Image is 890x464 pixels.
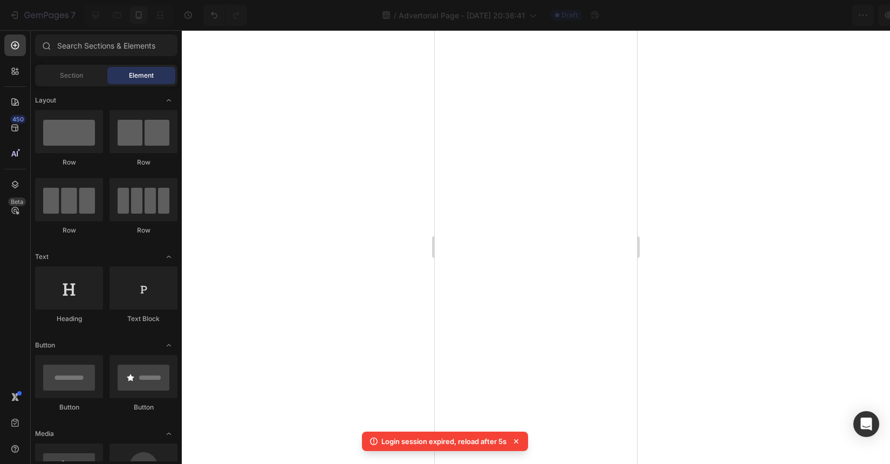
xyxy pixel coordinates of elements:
[778,4,814,26] button: Save
[394,10,396,21] span: /
[35,252,49,262] span: Text
[4,4,80,26] button: 7
[203,4,247,26] div: Undo/Redo
[35,429,54,439] span: Media
[129,71,154,80] span: Element
[109,314,177,324] div: Text Block
[853,411,879,437] div: Open Intercom Messenger
[109,226,177,235] div: Row
[10,115,26,124] div: 450
[71,9,76,22] p: 7
[827,10,854,21] div: Publish
[35,95,56,105] span: Layout
[60,71,83,80] span: Section
[8,197,26,206] div: Beta
[160,337,177,354] span: Toggle open
[160,92,177,109] span: Toggle open
[35,402,103,412] div: Button
[109,158,177,167] div: Row
[381,436,506,447] p: Login session expired, reload after 5s
[788,11,805,20] span: Save
[35,340,55,350] span: Button
[35,158,103,167] div: Row
[818,4,864,26] button: Publish
[435,30,637,464] iframe: Design area
[160,425,177,442] span: Toggle open
[160,248,177,265] span: Toggle open
[109,402,177,412] div: Button
[562,10,578,20] span: Draft
[35,35,177,56] input: Search Sections & Elements
[399,10,525,21] span: Advertorial Page - [DATE] 20:36:41
[35,314,103,324] div: Heading
[35,226,103,235] div: Row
